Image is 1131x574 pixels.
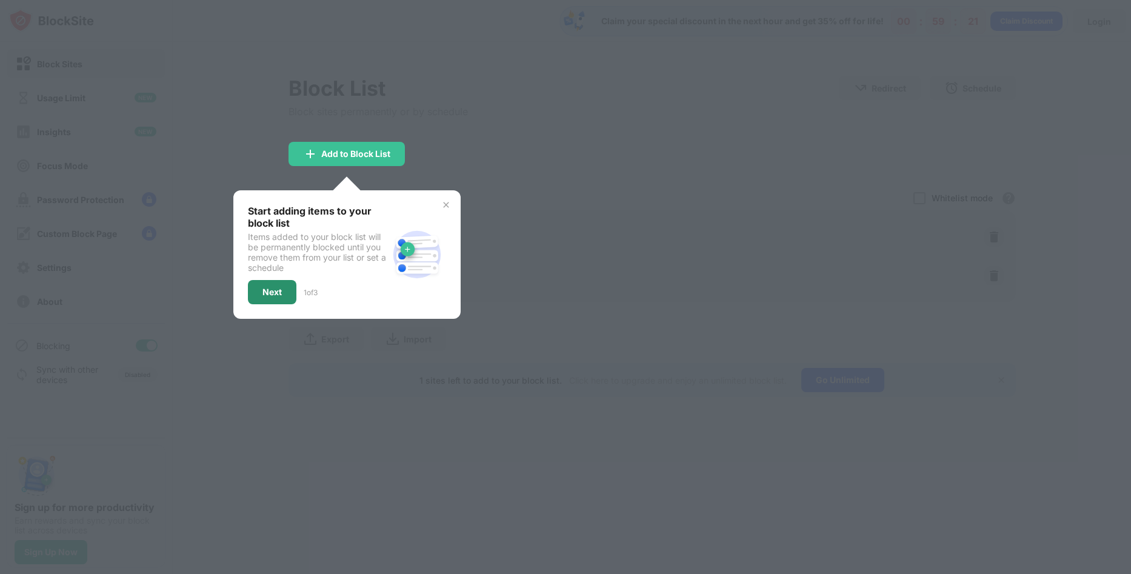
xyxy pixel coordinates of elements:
div: Items added to your block list will be permanently blocked until you remove them from your list o... [248,232,388,273]
div: Add to Block List [321,149,390,159]
img: x-button.svg [441,200,451,210]
div: Next [262,287,282,297]
img: block-site.svg [388,225,446,284]
div: Start adding items to your block list [248,205,388,229]
div: 1 of 3 [304,288,318,297]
